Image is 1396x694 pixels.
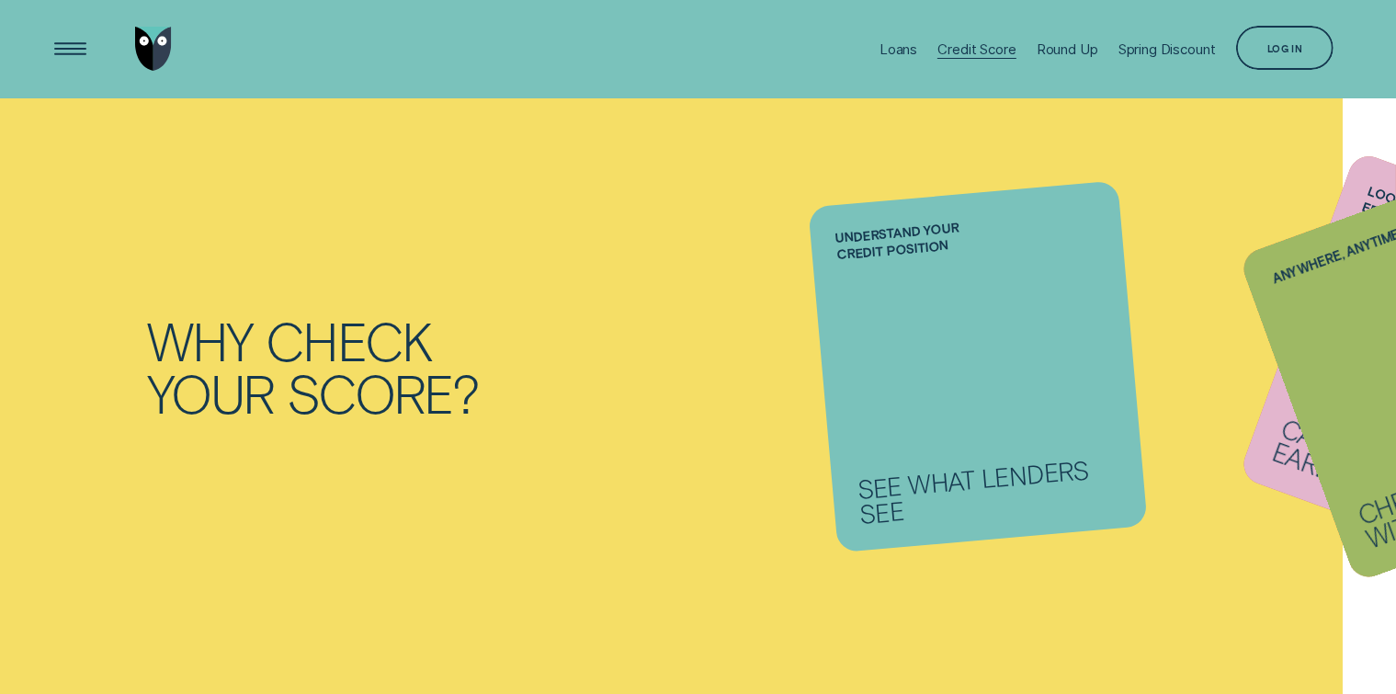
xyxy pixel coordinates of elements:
div: Round Up [1037,40,1098,58]
img: Wisr [135,27,172,71]
div: Spring Discount [1118,40,1216,58]
div: Loans [880,40,917,58]
div: Why check your score? [147,314,690,419]
button: Open Menu [48,27,92,71]
div: Credit Score [937,40,1016,58]
button: Log in [1236,26,1334,70]
h2: Why check your score? [139,314,698,419]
